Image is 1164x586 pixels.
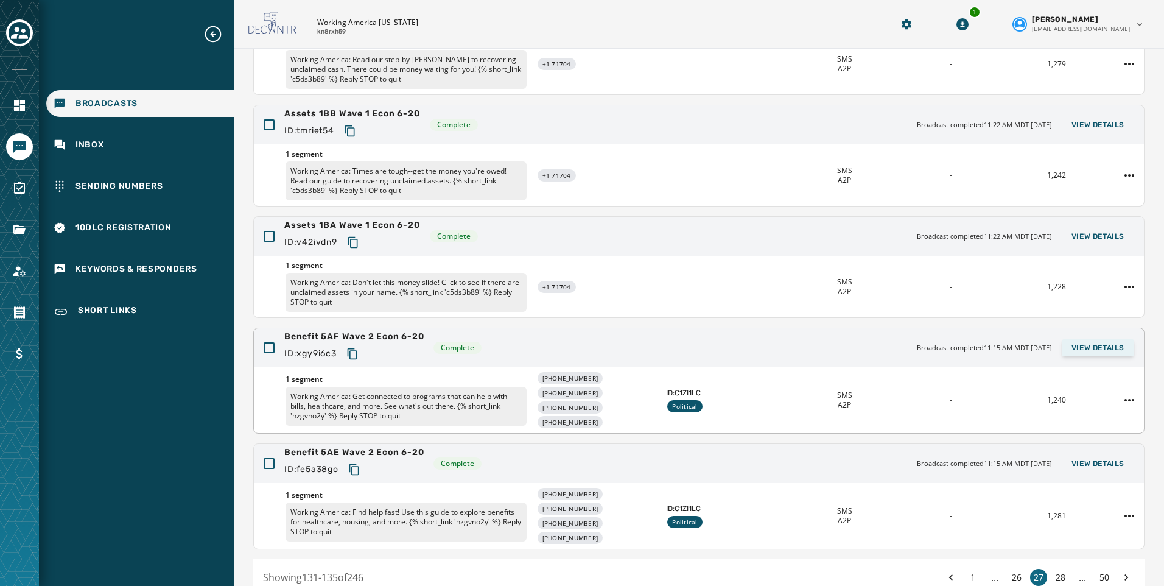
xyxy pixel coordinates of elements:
button: 26 [1008,569,1025,586]
button: Benefit 5AF Wave 2 Econ 6-20 action menu [1120,390,1139,410]
span: Assets 1BA Wave 1 Econ 6-20 [284,219,420,231]
span: [EMAIL_ADDRESS][DOMAIN_NAME] [1032,24,1130,34]
a: Navigate to Inbox [46,132,234,158]
a: Navigate to Sending Numbers [46,173,234,200]
button: View Details [1062,228,1134,245]
span: Complete [441,459,474,468]
div: - [902,282,998,292]
div: 1,240 [1009,395,1105,405]
button: Expand sub nav menu [203,24,233,44]
span: Broadcast completed 11:15 AM MDT [DATE] [917,343,1052,353]
span: ID: fe5a38go [284,464,338,476]
button: View Details [1062,339,1134,356]
span: Benefit 5AE Wave 2 Econ 6-20 [284,447,424,459]
span: SMS [837,506,852,516]
button: Manage global settings [896,13,917,35]
span: A2P [838,64,851,74]
div: - [902,171,998,180]
span: View Details [1071,459,1124,468]
button: 50 [1096,569,1113,586]
a: Navigate to Home [6,92,33,119]
div: 1,279 [1009,59,1105,69]
span: Short Links [78,305,137,319]
a: Navigate to Messaging [6,133,33,160]
span: Benefit 5AF Wave 2 Econ 6-20 [284,331,424,343]
span: Complete [437,120,471,130]
div: - [902,511,998,521]
button: Copy text to clipboard [342,231,364,253]
p: Working America: Get connected to programs that can help with bills, healthcare, and more. See wh... [286,387,527,426]
span: SMS [837,390,852,400]
button: Copy text to clipboard [339,120,361,142]
span: ID: xgy9i6c3 [284,348,337,360]
a: Navigate to Broadcasts [46,90,234,117]
p: Working America: Find help fast! Use this guide to explore benefits for healthcare, housing, and ... [286,503,527,542]
button: 27 [1030,569,1047,586]
div: [PHONE_NUMBER] [538,372,603,384]
div: [PHONE_NUMBER] [538,503,603,515]
a: Navigate to Account [6,258,33,284]
div: - [902,59,998,69]
button: User settings [1008,10,1149,38]
div: [PHONE_NUMBER] [538,401,603,414]
span: ... [1074,570,1091,585]
span: Broadcast completed 11:22 AM MDT [DATE] [917,120,1052,130]
div: Political [667,516,702,528]
span: ID: C1ZI1LC [666,504,787,514]
span: 1 segment [286,261,527,270]
p: Working America: Don't let this money slide! Click to see if there are unclaimed assets in your n... [286,273,527,312]
button: Toggle account select drawer [6,19,33,46]
span: ID: C1ZI1LC [666,388,787,398]
div: +1 71704 [538,281,576,293]
div: [PHONE_NUMBER] [538,416,603,428]
button: Assets 1BC Wave 1 Econ 6-20 action menu [1120,54,1139,74]
span: Complete [437,231,471,241]
div: 1,242 [1009,171,1105,180]
span: Showing 131 - 135 of 246 [263,571,363,584]
div: - [902,395,998,405]
p: Working America: Times are tough--get the money you're owed! Read our guide to recovering unclaim... [286,161,527,200]
span: Assets 1BB Wave 1 Econ 6-20 [284,108,420,120]
div: +1 71704 [538,58,576,70]
div: [PHONE_NUMBER] [538,387,603,399]
button: View Details [1062,455,1134,472]
span: Broadcasts [75,97,138,110]
div: +1 71704 [538,169,576,182]
span: View Details [1071,343,1124,353]
button: 28 [1052,569,1069,586]
a: Navigate to Orders [6,299,33,326]
div: 1,228 [1009,282,1105,292]
button: 1 [964,569,981,586]
button: Copy text to clipboard [343,459,365,481]
span: 1 segment [286,490,527,500]
button: View Details [1062,116,1134,133]
span: A2P [838,516,851,526]
div: [PHONE_NUMBER] [538,517,603,529]
p: Working America: Read our step-by-[PERSON_NAME] to recovering unclaimed cash. There could be mone... [286,50,527,89]
div: 1 [969,6,981,18]
span: SMS [837,277,852,287]
span: SMS [837,54,852,64]
div: 1,281 [1009,511,1105,521]
span: A2P [838,175,851,185]
a: Navigate to Keywords & Responders [46,256,234,283]
span: Broadcast completed 11:22 AM MDT [DATE] [917,231,1052,242]
button: Download Menu [952,13,973,35]
span: View Details [1071,120,1124,130]
span: A2P [838,287,851,297]
span: A2P [838,400,851,410]
span: 10DLC Registration [75,222,172,234]
a: Navigate to Billing [6,341,33,367]
button: Assets 1BB Wave 1 Econ 6-20 action menu [1120,166,1139,185]
a: Navigate to 10DLC Registration [46,214,234,241]
span: Complete [441,343,474,353]
p: kn8rxh59 [317,27,346,37]
button: Benefit 5AE Wave 2 Econ 6-20 action menu [1120,506,1139,526]
span: Sending Numbers [75,180,163,192]
span: Broadcast completed 11:15 AM MDT [DATE] [917,459,1052,469]
span: [PERSON_NAME] [1032,15,1098,24]
span: ID: v42ivdn9 [284,236,337,249]
div: [PHONE_NUMBER] [538,532,603,544]
span: ID: tmriet54 [284,125,334,137]
button: Copy text to clipboard [342,343,363,365]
